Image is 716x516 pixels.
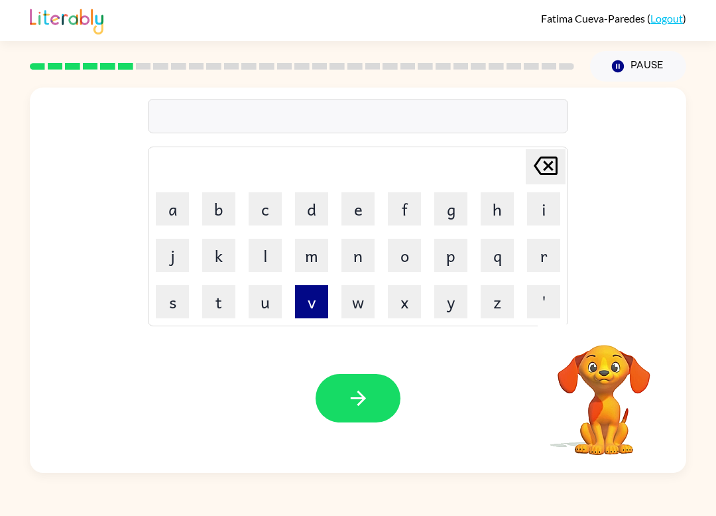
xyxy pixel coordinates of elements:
[434,285,467,318] button: y
[481,192,514,226] button: h
[341,285,375,318] button: w
[434,239,467,272] button: p
[481,285,514,318] button: z
[341,239,375,272] button: n
[295,192,328,226] button: d
[388,239,421,272] button: o
[249,285,282,318] button: u
[481,239,514,272] button: q
[202,239,235,272] button: k
[249,192,282,226] button: c
[650,12,683,25] a: Logout
[156,285,189,318] button: s
[295,239,328,272] button: m
[341,192,375,226] button: e
[527,192,560,226] button: i
[156,239,189,272] button: j
[541,12,647,25] span: Fatima Cueva-Paredes
[202,285,235,318] button: t
[156,192,189,226] button: a
[434,192,467,226] button: g
[295,285,328,318] button: v
[202,192,235,226] button: b
[527,239,560,272] button: r
[541,12,686,25] div: ( )
[590,51,686,82] button: Pause
[527,285,560,318] button: '
[388,192,421,226] button: f
[30,5,103,34] img: Literably
[538,324,670,457] video: Your browser must support playing .mp4 files to use Literably. Please try using another browser.
[249,239,282,272] button: l
[388,285,421,318] button: x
